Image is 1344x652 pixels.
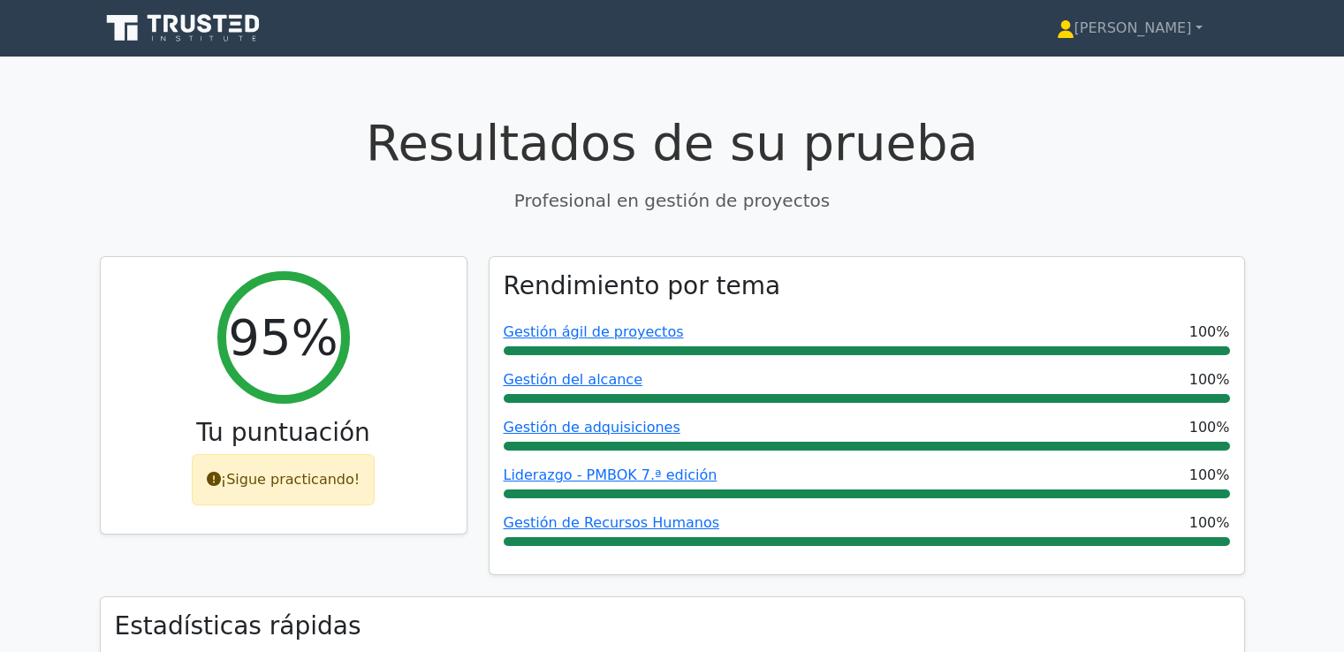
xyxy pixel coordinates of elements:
font: 100% [1189,371,1230,388]
a: Gestión de adquisiciones [504,419,680,436]
font: Resultados de su prueba [366,114,978,171]
a: Gestión ágil de proyectos [504,323,684,340]
font: [PERSON_NAME] [1074,19,1192,36]
font: Tu puntuación [196,418,370,447]
a: Liderazgo - PMBOK 7.ª edición [504,466,718,483]
font: 95% [228,308,338,366]
font: ¡Sigue practicando! [221,471,360,488]
font: 100% [1189,323,1230,340]
font: Estadísticas rápidas [115,611,361,641]
a: [PERSON_NAME] [1014,11,1245,46]
font: Profesional en gestión de proyectos [514,190,830,211]
font: 100% [1189,419,1230,436]
font: 100% [1189,514,1230,531]
font: 100% [1189,466,1230,483]
a: Gestión de Recursos Humanos [504,514,720,531]
font: Rendimiento por tema [504,271,781,300]
a: Gestión del alcance [504,371,642,388]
